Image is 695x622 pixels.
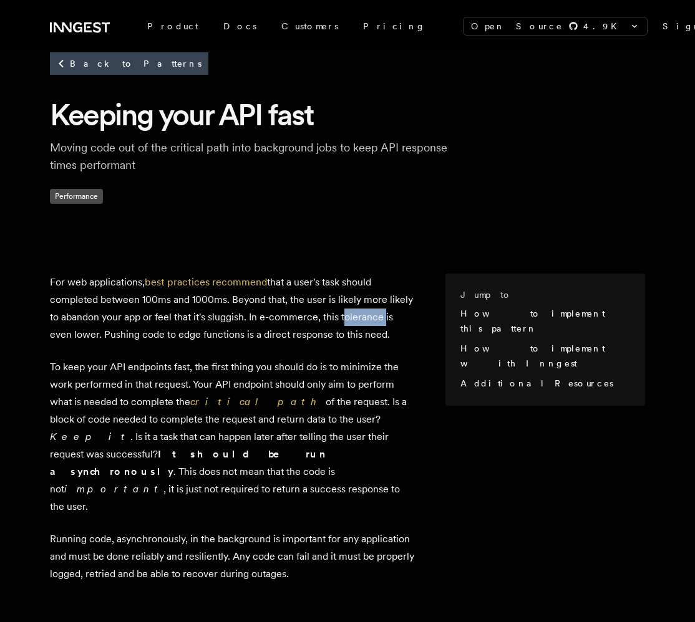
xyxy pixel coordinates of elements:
[135,15,211,37] div: Product
[50,358,416,515] p: To keep your API endpoints fast, the first thing you should do is to minimize the work performed ...
[460,378,613,388] a: Additional Resources
[50,530,416,583] p: Running code, asynchronously, in the background is important for any application and must be done...
[269,15,351,37] a: Customers
[211,15,269,37] a: Docs
[583,20,625,32] span: 4.9 K
[460,289,625,301] h3: Jump to
[460,309,605,333] a: How to implement this pattern
[64,483,163,495] em: important
[190,396,326,408] a: critical path
[145,276,267,288] a: best practices recommend
[50,274,416,343] p: For web applications, that a user's task should completed between 100ms and 1000ms. Beyond that, ...
[50,448,326,477] strong: It should be run asynchronously
[50,189,103,204] span: Performance
[50,139,449,174] p: Moving code out of the critical path into background jobs to keep API response times performant
[50,52,208,75] a: Back to Patterns
[471,20,563,32] span: Open Source
[50,431,130,443] em: Keep it
[50,95,645,134] h1: Keeping your API fast
[460,343,605,368] a: How to implement with Inngest
[351,15,438,37] a: Pricing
